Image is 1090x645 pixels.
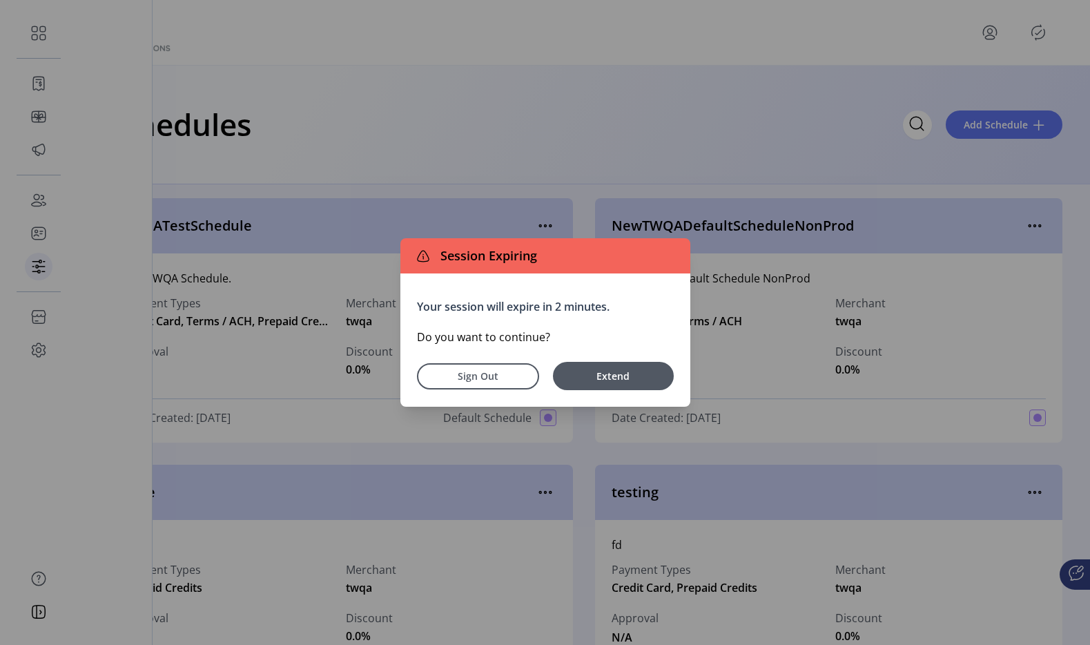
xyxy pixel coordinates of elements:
span: Extend [560,369,667,383]
span: Session Expiring [435,247,537,265]
span: Sign Out [435,369,521,383]
button: Sign Out [417,363,539,389]
p: Your session will expire in 2 minutes. [417,298,674,315]
p: Do you want to continue? [417,329,674,345]
button: Extend [553,362,674,390]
